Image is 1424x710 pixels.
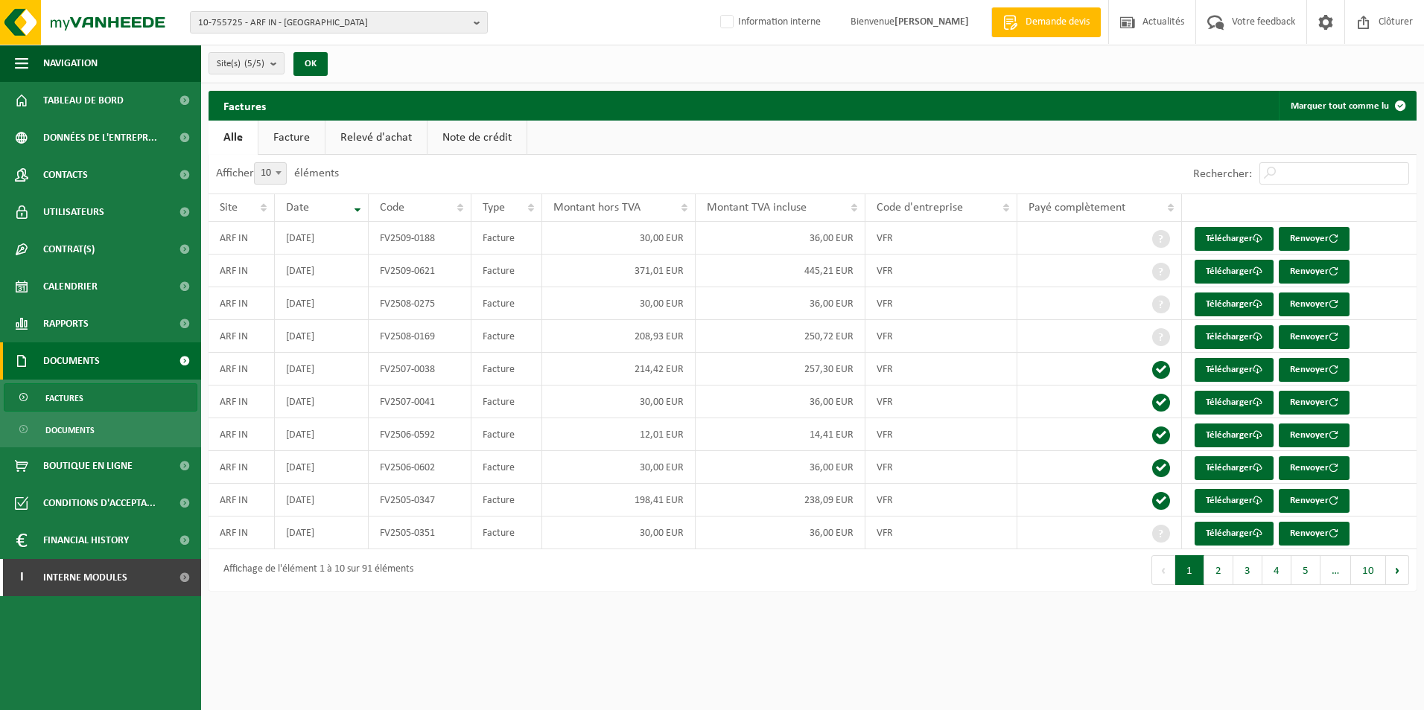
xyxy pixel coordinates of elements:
td: 445,21 EUR [696,255,865,287]
span: 10 [255,163,286,184]
button: 1 [1175,555,1204,585]
button: 2 [1204,555,1233,585]
span: Montant TVA incluse [707,202,807,214]
td: ARF IN [209,418,275,451]
td: VFR [865,451,1017,484]
a: Télécharger [1195,423,1274,447]
td: Facture [471,386,542,418]
td: 36,00 EUR [696,451,865,484]
span: Code [380,202,404,214]
span: Interne modules [43,559,127,596]
button: OK [293,52,328,76]
button: Renvoyer [1279,227,1350,251]
button: Renvoyer [1279,423,1350,447]
td: Facture [471,353,542,386]
td: 257,30 EUR [696,353,865,386]
span: Tableau de bord [43,82,124,119]
td: FV2508-0275 [369,287,471,320]
td: 208,93 EUR [542,320,696,353]
td: [DATE] [275,386,368,418]
td: VFR [865,255,1017,287]
td: 238,09 EUR [696,484,865,516]
td: [DATE] [275,418,368,451]
label: Afficher éléments [216,167,339,179]
button: Renvoyer [1279,358,1350,382]
a: Demande devis [991,7,1101,37]
a: Factures [4,383,197,412]
button: Site(s)(5/5) [209,52,285,74]
span: Contacts [43,156,88,194]
strong: [PERSON_NAME] [894,16,969,28]
a: Télécharger [1195,456,1274,480]
td: FV2505-0351 [369,516,471,549]
span: 10 [254,162,287,185]
td: 371,01 EUR [542,255,696,287]
span: Documents [45,416,95,444]
td: ARF IN [209,386,275,418]
span: Contrat(s) [43,231,95,268]
td: Facture [471,516,542,549]
td: FV2509-0188 [369,222,471,255]
td: Facture [471,451,542,484]
td: 30,00 EUR [542,451,696,484]
td: [DATE] [275,222,368,255]
button: Renvoyer [1279,489,1350,513]
span: Navigation [43,45,98,82]
td: VFR [865,353,1017,386]
td: 36,00 EUR [696,222,865,255]
button: 10 [1351,555,1386,585]
td: [DATE] [275,516,368,549]
span: Rapports [43,305,89,342]
td: VFR [865,386,1017,418]
td: VFR [865,222,1017,255]
td: Facture [471,418,542,451]
span: Calendrier [43,268,98,305]
a: Note de crédit [427,121,527,155]
td: [DATE] [275,320,368,353]
td: [DATE] [275,287,368,320]
td: [DATE] [275,255,368,287]
span: Conditions d'accepta... [43,484,156,522]
span: Demande devis [1022,15,1093,30]
span: 10-755725 - ARF IN - [GEOGRAPHIC_DATA] [198,12,468,34]
td: [DATE] [275,451,368,484]
td: VFR [865,418,1017,451]
td: 14,41 EUR [696,418,865,451]
td: FV2508-0169 [369,320,471,353]
td: ARF IN [209,320,275,353]
a: Alle [209,121,258,155]
td: Facture [471,484,542,516]
span: Financial History [43,522,129,559]
span: Utilisateurs [43,194,104,231]
td: Facture [471,320,542,353]
td: 36,00 EUR [696,386,865,418]
td: ARF IN [209,353,275,386]
span: Type [483,202,505,214]
span: Site [220,202,238,214]
td: VFR [865,484,1017,516]
td: FV2507-0041 [369,386,471,418]
td: [DATE] [275,353,368,386]
button: 10-755725 - ARF IN - [GEOGRAPHIC_DATA] [190,11,488,33]
span: Site(s) [217,53,264,75]
label: Rechercher: [1193,168,1252,180]
td: VFR [865,320,1017,353]
button: Renvoyer [1279,456,1350,480]
h2: Factures [209,91,281,120]
a: Documents [4,415,197,444]
a: Télécharger [1195,292,1274,316]
button: 3 [1233,555,1262,585]
td: FV2507-0038 [369,353,471,386]
td: 30,00 EUR [542,386,696,418]
span: Payé complètement [1029,202,1125,214]
div: Affichage de l'élément 1 à 10 sur 91 éléments [216,557,413,583]
td: ARF IN [209,484,275,516]
td: 30,00 EUR [542,222,696,255]
td: Facture [471,222,542,255]
a: Télécharger [1195,260,1274,284]
a: Télécharger [1195,227,1274,251]
td: ARF IN [209,287,275,320]
td: VFR [865,516,1017,549]
a: Télécharger [1195,358,1274,382]
td: FV2506-0602 [369,451,471,484]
